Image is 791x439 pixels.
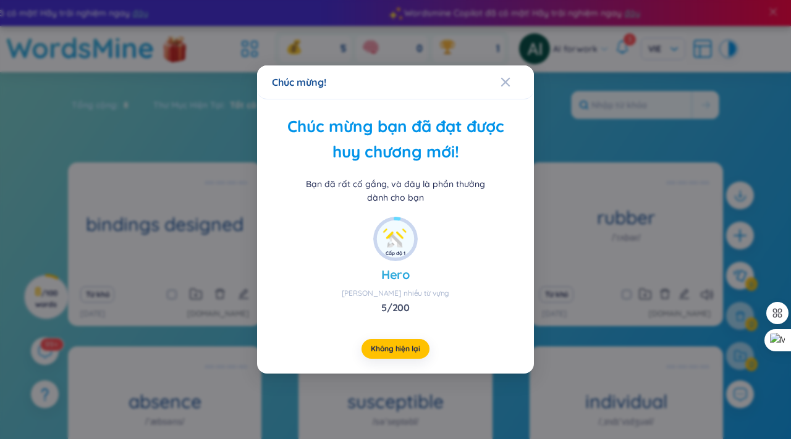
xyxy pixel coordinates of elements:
[362,339,429,359] button: Không hiện lại
[371,344,420,354] span: Không hiện lại
[342,288,450,298] div: [PERSON_NAME] nhiều từ vựng
[377,220,414,257] img: achie_new_word.png
[381,301,387,314] span: 5
[272,75,519,89] div: Chúc mừng!
[342,266,450,283] div: Hero
[297,177,494,204] div: Bạn đã rất cố gắng, và đây là phần thưởng dành cho bạn
[501,65,534,99] button: Close
[272,114,519,165] div: Chúc mừng bạn đã đạt được huy chương mới!
[342,301,450,314] div: / 200
[386,249,405,257] div: Cấp độ 1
